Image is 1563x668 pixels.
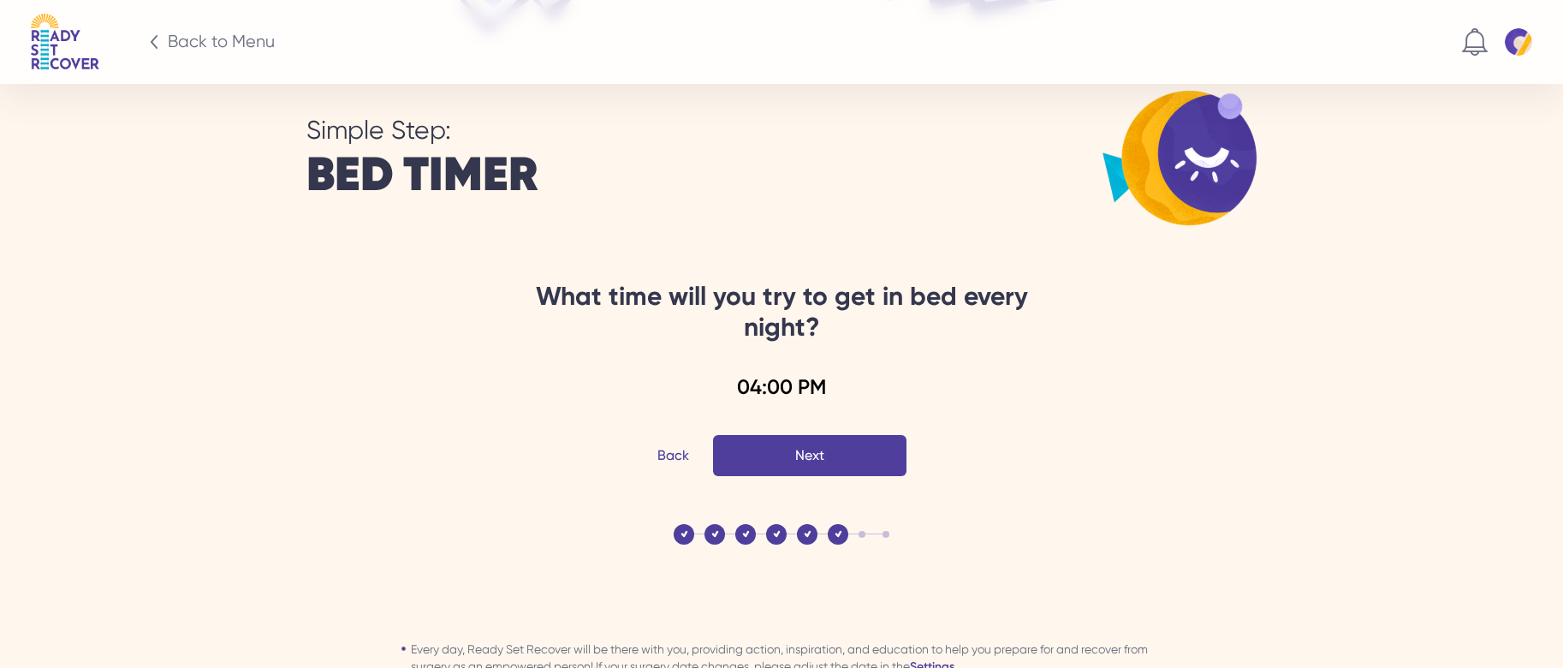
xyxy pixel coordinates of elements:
img: Illustration da4 [1102,89,1257,226]
img: Star [401,646,406,651]
div: 04:00 PM [499,373,1064,401]
div: What time will you try to get in bed every night? [499,281,1064,343]
a: Big arrow icn Back to Menu [99,30,275,54]
div: Back to Menu [168,30,275,54]
img: Big arrow icn [147,35,161,49]
img: Notification [1462,28,1488,56]
div: Bed Timer [306,151,538,198]
img: Default profile pic 7 [1505,28,1532,56]
div: Simple Step: [306,116,538,144]
div: Next [713,435,906,476]
div: Back [657,445,689,466]
img: Logo [31,14,99,70]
